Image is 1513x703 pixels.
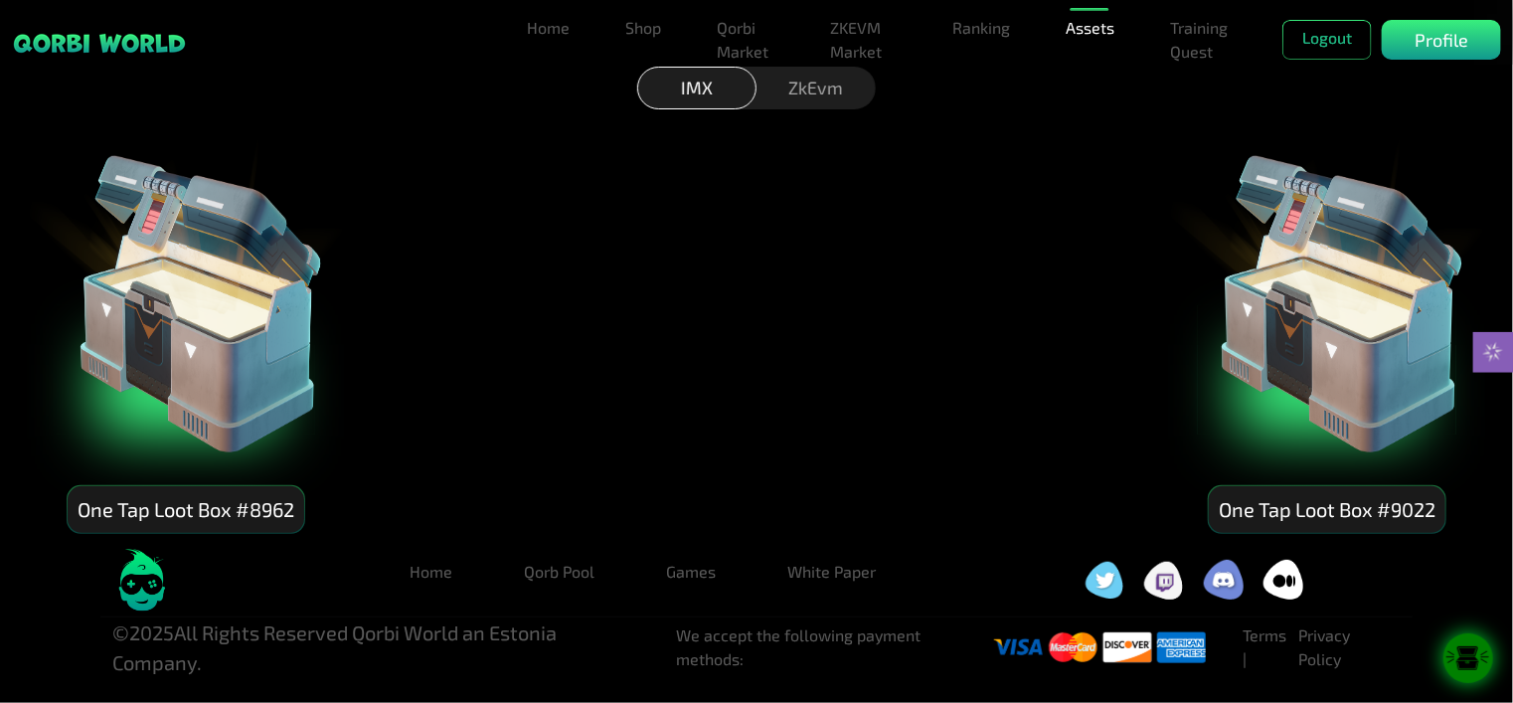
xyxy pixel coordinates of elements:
img: visa [1157,626,1206,668]
a: Qorb Pool [509,552,611,592]
div: One Tap Loot Box #8962 [68,486,304,533]
a: Terms | [1243,625,1286,668]
img: social icon [1263,560,1303,600]
a: Assets [1058,8,1122,48]
a: Home [395,552,469,592]
img: One Tap Loot Box #9022 [1168,136,1486,454]
a: Games [651,552,733,592]
img: logo [112,549,172,613]
img: visa [1049,626,1097,668]
img: visa [1102,626,1151,668]
a: Home [519,8,578,48]
div: IMX [637,67,756,109]
img: social icon [1204,560,1244,600]
a: Ranking [944,8,1018,48]
button: Logout [1282,20,1372,60]
a: ZKEVM Market [822,8,904,72]
img: social icon [1085,561,1124,600]
img: visa [994,626,1043,668]
a: Qorbi Market [709,8,782,72]
a: Training Quest [1162,8,1243,72]
p: © 2025 All Rights Reserved Qorbi World an Estonia Company. [112,617,645,677]
img: social icon [1144,561,1184,600]
img: sticky brand-logo [12,32,187,55]
div: One Tap Loot Box #9022 [1209,486,1445,533]
li: We accept the following payment methods: [677,623,995,671]
a: Shop [617,8,669,48]
p: Profile [1415,27,1468,54]
div: ZkEvm [756,67,876,109]
img: One Tap Loot Box #8962 [27,136,345,454]
a: White Paper [772,552,893,592]
a: Privacy Policy [1298,625,1350,668]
